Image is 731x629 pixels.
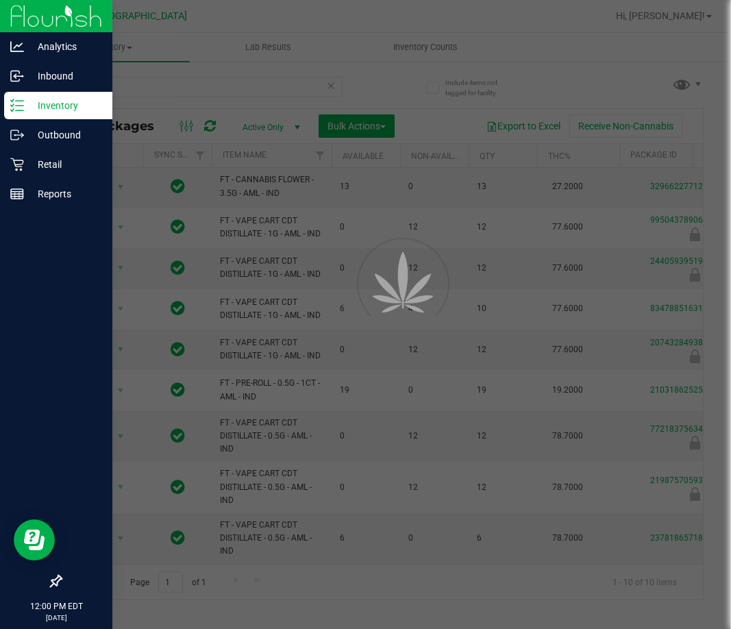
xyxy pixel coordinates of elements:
inline-svg: Reports [10,187,24,201]
inline-svg: Outbound [10,128,24,142]
p: Inbound [24,68,106,84]
inline-svg: Inventory [10,99,24,112]
p: 12:00 PM EDT [6,600,106,613]
inline-svg: Inbound [10,69,24,83]
iframe: Resource center [14,519,55,560]
p: Reports [24,186,106,202]
p: Analytics [24,38,106,55]
p: Inventory [24,97,106,114]
p: [DATE] [6,613,106,623]
p: Outbound [24,127,106,143]
inline-svg: Analytics [10,40,24,53]
p: Retail [24,156,106,173]
inline-svg: Retail [10,158,24,171]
